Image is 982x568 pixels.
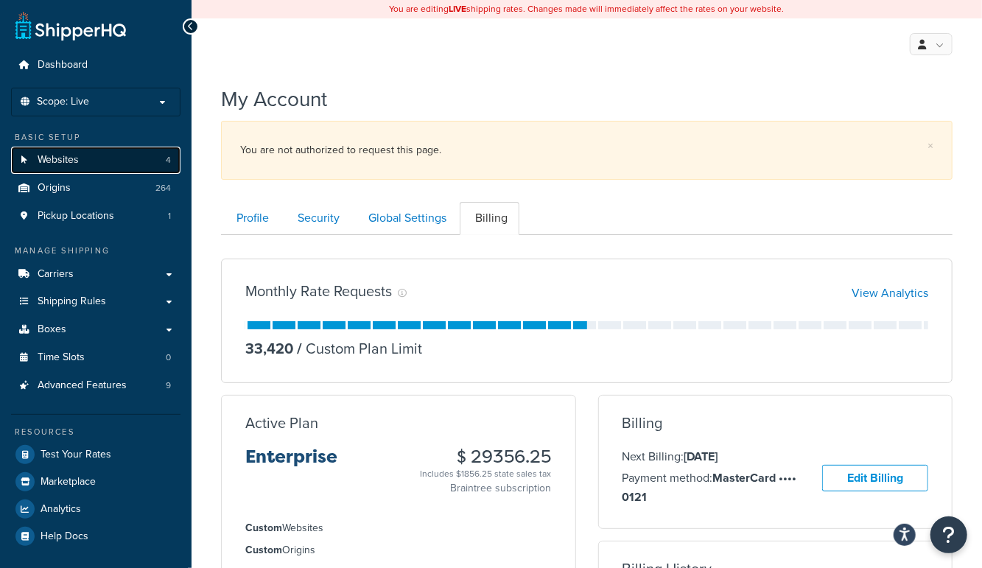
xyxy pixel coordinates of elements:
a: Time Slots 0 [11,344,180,371]
p: Payment method: [622,469,823,507]
strong: Custom [245,520,282,536]
a: × [927,140,933,152]
h3: Active Plan [245,415,318,431]
a: Global Settings [353,202,458,235]
div: You are not authorized to request this page. [240,140,933,161]
a: Carriers [11,261,180,288]
a: Websites 4 [11,147,180,174]
a: Help Docs [11,523,180,550]
span: 1 [168,210,171,222]
span: / [297,337,302,360]
li: Pickup Locations [11,203,180,230]
span: 264 [155,182,171,194]
span: Dashboard [38,59,88,71]
a: ShipperHQ Home [15,11,126,41]
span: 4 [166,154,171,166]
a: Advanced Features 9 [11,372,180,399]
p: Custom Plan Limit [293,338,422,359]
span: Test Your Rates [41,449,111,461]
li: Websites [11,147,180,174]
li: Origins [11,175,180,202]
b: LIVE [449,2,467,15]
a: Profile [221,202,281,235]
a: View Analytics [852,284,928,301]
span: Scope: Live [37,96,89,108]
li: Advanced Features [11,372,180,399]
div: Resources [11,426,180,438]
li: Origins [245,542,552,558]
strong: Custom [245,542,282,558]
span: Websites [38,154,79,166]
span: Pickup Locations [38,210,114,222]
strong: [DATE] [684,448,718,465]
h3: Enterprise [245,447,337,478]
div: Basic Setup [11,131,180,144]
p: 33,420 [245,338,293,359]
h3: $ 29356.25 [421,447,552,466]
a: Analytics [11,496,180,522]
li: Websites [245,520,552,536]
a: Marketplace [11,469,180,495]
span: Advanced Features [38,379,127,392]
div: Includes $1856.25 state sales tax [421,466,552,481]
h3: Billing [622,415,663,431]
span: Help Docs [41,530,88,543]
span: Origins [38,182,71,194]
a: Security [282,202,351,235]
span: Boxes [38,323,66,336]
span: Marketplace [41,476,96,488]
a: Boxes [11,316,180,343]
span: Shipping Rules [38,295,106,308]
span: Time Slots [38,351,85,364]
a: Dashboard [11,52,180,79]
div: Manage Shipping [11,245,180,257]
a: Test Your Rates [11,441,180,468]
a: Origins 264 [11,175,180,202]
a: Pickup Locations 1 [11,203,180,230]
a: Edit Billing [822,465,928,492]
p: Braintree subscription [421,481,552,496]
span: Analytics [41,503,81,516]
span: Carriers [38,268,74,281]
p: Next Billing: [622,447,823,466]
h1: My Account [221,85,327,113]
span: 9 [166,379,171,392]
span: 0 [166,351,171,364]
li: Time Slots [11,344,180,371]
a: Shipping Rules [11,288,180,315]
a: Billing [460,202,519,235]
h3: Monthly Rate Requests [245,283,392,299]
button: Open Resource Center [930,516,967,553]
